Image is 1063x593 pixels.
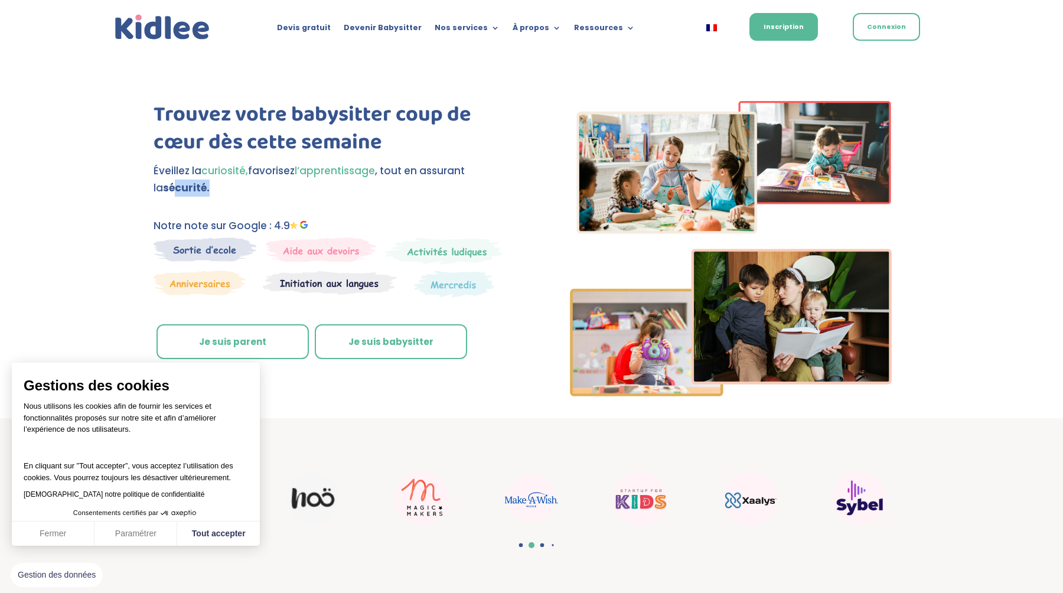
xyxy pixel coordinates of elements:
[94,522,177,546] button: Paramétrer
[513,24,561,37] a: À propos
[505,475,558,522] img: Make a wish
[154,217,511,234] p: Notre note sur Google : 4.9
[853,13,920,41] a: Connexion
[161,496,196,531] svg: Axeptio
[163,181,210,195] strong: sécurité.
[177,522,260,546] button: Tout accepter
[749,13,818,41] a: Inscription
[263,467,363,531] div: 11 / 22
[24,449,248,484] p: En cliquant sur ”Tout accepter”, vous acceptez l’utilisation des cookies. Vous pourrez toujours l...
[156,324,309,360] a: Je suis parent
[570,101,892,396] img: Imgs-2
[833,472,886,525] img: Sybel
[372,466,472,531] div: 12 / 22
[529,542,534,548] span: Go to slide 2
[24,400,248,443] p: Nous utilisons les cookies afin de fournir les services et fonctionnalités proposés sur notre sit...
[315,324,467,360] a: Je suis babysitter
[700,466,800,531] div: 15 / 22
[263,271,397,295] img: Atelier thematique
[154,101,511,162] h1: Trouvez votre babysitter coup de cœur dès cette semaine
[266,237,377,262] img: weekends
[18,570,96,581] span: Gestion des données
[295,164,375,178] span: l’apprentissage
[67,506,204,521] button: Consentements certifiés par
[112,12,213,43] img: logo_kidlee_bleu
[723,472,777,525] img: Xaalys
[540,543,544,548] span: Go to slide 3
[12,522,94,546] button: Fermer
[591,466,691,531] div: 14 / 22
[435,24,500,37] a: Nos services
[552,544,553,546] span: Go to slide 4
[286,473,340,525] img: Noo
[344,24,422,37] a: Devenir Babysitter
[519,543,523,548] span: Go to slide 1
[574,24,635,37] a: Ressources
[154,237,257,262] img: Sortie decole
[73,510,158,516] span: Consentements certifiés par
[385,237,502,265] img: Mercredi
[112,12,213,43] a: Kidlee Logo
[614,472,667,525] img: startup for kids
[24,377,248,395] span: Gestions des cookies
[414,271,494,298] img: Thematique
[11,563,103,588] button: Fermer le widget sans consentement
[154,271,246,295] img: Anniversaire
[481,469,582,528] div: 13 / 22
[24,490,204,498] a: [DEMOGRAPHIC_DATA] notre politique de confidentialité
[809,466,909,531] div: 16 / 22
[396,472,449,525] img: Magic makers
[277,24,331,37] a: Devis gratuit
[201,164,248,178] span: curiosité,
[706,24,717,31] img: Français
[154,162,511,197] p: Éveillez la favorisez , tout en assurant la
